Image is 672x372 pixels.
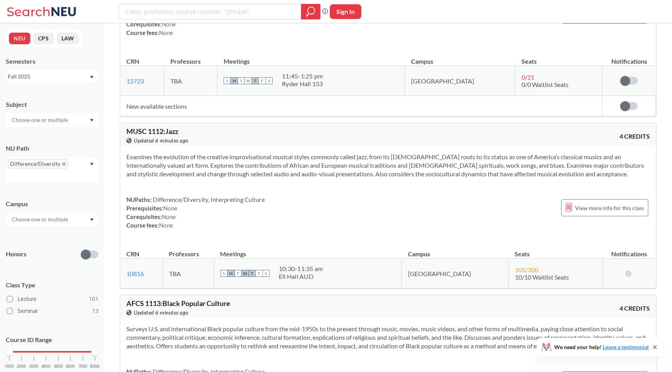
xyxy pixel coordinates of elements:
[126,77,144,85] a: 12723
[602,49,656,66] th: Notifications
[7,306,98,316] label: Seminar
[134,136,189,145] span: Updated 6 minutes ago
[6,113,98,127] div: Dropdown arrow
[217,49,405,66] th: Meetings
[90,119,94,122] svg: Dropdown arrow
[405,49,515,66] th: Campus
[9,33,30,44] button: NEU
[252,77,259,84] span: T
[224,77,231,84] span: S
[92,307,98,315] span: 13
[78,364,87,369] span: 7000
[7,294,98,304] label: Lecture
[120,96,602,116] td: New available sections
[8,215,73,224] input: Choose one or multiple
[126,325,650,350] section: Surveys U.S. and international Black popular culture from the mid-1950s to the present through mu...
[126,250,139,258] div: CRN
[619,132,650,141] span: 4 CREDITS
[17,364,26,369] span: 2000
[554,344,649,350] span: We need your help!
[279,265,323,273] div: 10:30 - 11:35 am
[163,259,214,289] td: TBA
[5,364,14,369] span: 1000
[402,259,508,289] td: [GEOGRAPHIC_DATA]
[6,144,98,153] div: NU Path
[575,203,644,213] span: View more info for this class
[231,77,238,84] span: M
[164,66,217,96] td: TBA
[6,157,98,182] div: Difference/DiversityX to remove pillDropdown arrow
[405,66,515,96] td: [GEOGRAPHIC_DATA]
[214,242,401,259] th: Meetings
[90,218,94,221] svg: Dropdown arrow
[152,196,265,203] span: Difference/Diversity, Interpreting Culture
[6,213,98,226] div: Dropdown arrow
[220,270,227,277] span: S
[619,304,650,313] span: 4 CREDITS
[126,127,178,136] span: MUSC 1112 : Jazz
[6,100,98,109] div: Subject
[6,70,98,83] div: Fall 2025Dropdown arrow
[282,80,323,88] div: Ryder Hall 153
[241,270,248,277] span: W
[262,270,269,277] span: S
[259,77,266,84] span: F
[126,57,139,66] div: CRN
[54,364,63,369] span: 5000
[90,163,94,166] svg: Dropdown arrow
[301,4,320,19] div: magnifying glass
[255,270,262,277] span: F
[266,77,273,84] span: S
[234,270,241,277] span: T
[248,270,255,277] span: T
[126,153,650,178] section: Examines the evolution of the creative improvisational musical styles commonly called jazz, from ...
[162,21,176,28] span: None
[126,299,230,308] span: AFCS 1113 : Black Popular Culture
[603,344,649,350] a: Leave a testimonial
[6,250,26,259] p: Honors
[306,6,315,17] svg: magnifying glass
[6,335,98,344] p: Course ID Range
[125,5,296,18] input: Class, professor, course number, "phrase"
[159,222,173,229] span: None
[134,308,189,317] span: Updated 6 minutes ago
[8,159,68,169] span: Difference/DiversityX to remove pill
[33,33,54,44] button: CPS
[402,242,508,259] th: Campus
[6,57,98,66] div: Semesters
[163,242,214,259] th: Professors
[6,281,98,289] span: Class Type
[238,77,245,84] span: T
[8,72,89,81] div: Fall 2025
[6,200,98,208] div: Campus
[66,364,75,369] span: 6000
[90,76,94,79] svg: Dropdown arrow
[62,162,66,166] svg: X to remove pill
[515,266,538,273] span: 105 / 300
[508,242,602,259] th: Seats
[164,49,217,66] th: Professors
[279,273,323,280] div: Ell Hall AUD
[521,73,534,81] span: 0 / 21
[57,33,79,44] button: LAW
[330,4,361,19] button: Sign In
[282,72,323,80] div: 11:45 - 1:25 pm
[29,364,38,369] span: 3000
[8,115,73,125] input: Choose one or multiple
[126,270,144,277] a: 10816
[126,195,265,229] div: NUPaths: Prerequisites: Corequisites: Course fees:
[227,270,234,277] span: M
[515,49,602,66] th: Seats
[602,242,656,259] th: Notifications
[90,364,100,369] span: 8000
[521,81,569,88] span: 0/0 Waitlist Seats
[162,213,176,220] span: None
[163,205,177,212] span: None
[159,29,173,36] span: None
[245,77,252,84] span: W
[89,295,98,303] span: 101
[41,364,51,369] span: 4000
[515,273,569,281] span: 10/10 Waitlist Seats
